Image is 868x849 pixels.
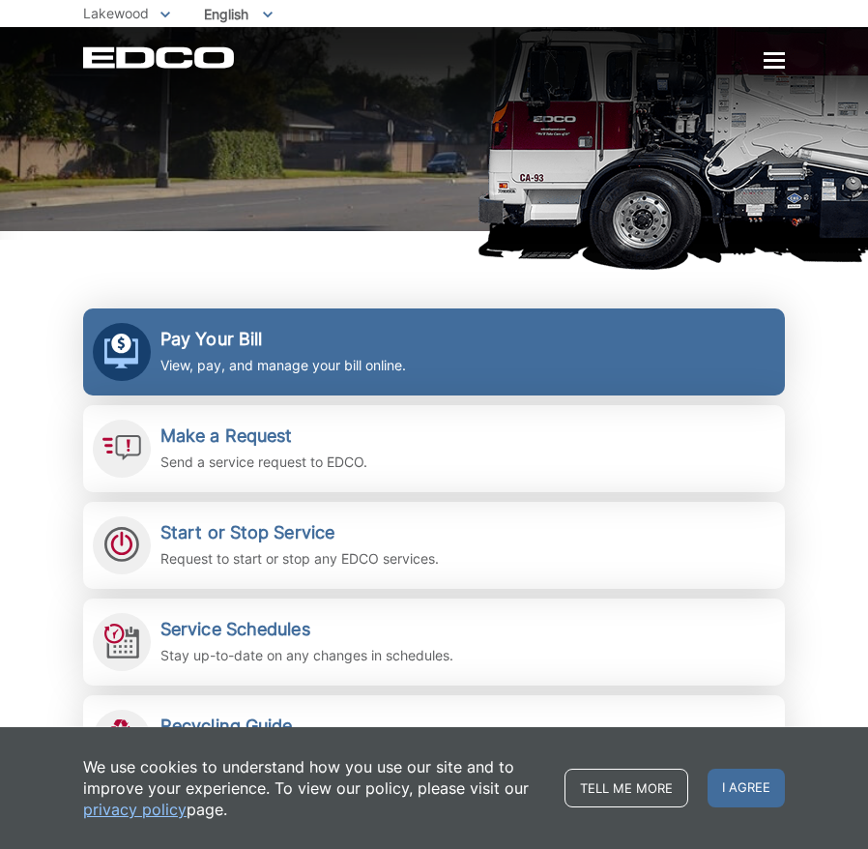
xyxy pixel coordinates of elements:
p: Request to start or stop any EDCO services. [160,548,439,570]
p: Stay up-to-date on any changes in schedules. [160,645,453,666]
a: Tell me more [564,769,688,807]
p: Send a service request to EDCO. [160,452,367,473]
h2: Start or Stop Service [160,522,439,543]
span: Lakewood [83,5,149,21]
a: Pay Your Bill View, pay, and manage your bill online. [83,308,785,395]
a: Make a Request Send a service request to EDCO. [83,405,785,492]
p: View, pay, and manage your bill online. [160,355,406,376]
span: I agree [708,769,785,807]
a: privacy policy [83,799,187,820]
h2: Make a Request [160,425,367,447]
a: EDCD logo. Return to the homepage. [83,46,237,69]
h2: Recycling Guide [160,716,454,737]
h2: Pay Your Bill [160,329,406,350]
a: Service Schedules Stay up-to-date on any changes in schedules. [83,599,785,686]
p: We use cookies to understand how you use our site and to improve your experience. To view our pol... [83,756,545,820]
a: Recycling Guide Learn what you need to know about recycling. [83,695,785,782]
h2: Service Schedules [160,619,453,640]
